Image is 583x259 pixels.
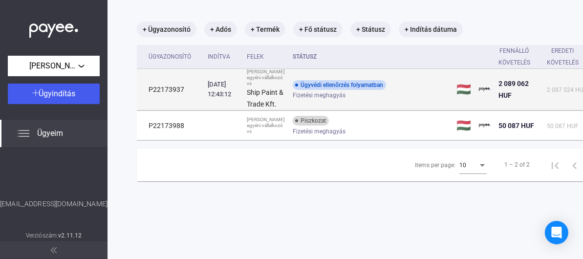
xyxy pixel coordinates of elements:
td: P22173988 [137,111,204,140]
button: [PERSON_NAME] egyéni vállalkozó [8,56,100,76]
mat-chip: + Termék [245,22,285,37]
span: 2 089 062 HUF [498,80,529,99]
td: 🇭🇺 [453,111,475,140]
div: Felek [247,51,285,63]
div: Ügyvédi ellenőrzés folyamatban [293,80,386,90]
div: Piszkozat [293,116,329,126]
div: Felek [247,51,264,63]
span: [PERSON_NAME] egyéni vállalkozó [29,60,78,72]
mat-chip: + Ügyazonosító [137,22,196,37]
mat-chip: + Fő státusz [293,22,343,37]
span: Ügyeim [37,128,63,139]
span: 50 087 HUF [498,122,534,129]
img: plus-white.svg [32,89,39,96]
button: Ügyindítás [8,84,100,104]
img: arrow-double-left-grey.svg [51,247,57,253]
span: Fizetési meghagyás [293,126,345,137]
span: 10 [459,162,466,169]
strong: Ship Paint & Trade Kft. [247,88,283,108]
mat-select: Items per page: [459,159,487,171]
img: payee-logo [479,84,491,95]
span: Ügyindítás [39,89,76,98]
mat-chip: + Indítás dátuma [399,22,463,37]
img: white-payee-white-dot.svg [29,18,78,38]
strong: v2.11.12 [58,232,82,239]
mat-chip: + Státusz [350,22,391,37]
div: Open Intercom Messenger [545,221,568,244]
span: Fizetési meghagyás [293,89,345,101]
div: [PERSON_NAME] egyéni vállalkozó vs [247,69,285,86]
mat-chip: + Adós [204,22,237,37]
div: Fennálló követelés [498,45,530,68]
img: payee-logo [479,120,491,131]
td: P22173937 [137,69,204,110]
div: [PERSON_NAME] egyéni vállalkozó vs [247,117,285,134]
div: Items per page: [415,159,455,171]
div: Indítva [208,51,230,63]
div: Ügyazonosító [149,51,191,63]
div: Indítva [208,51,239,63]
span: 50 087 HUF [547,123,579,129]
img: list.svg [18,128,29,139]
button: First page [545,155,565,174]
div: Fennálló követelés [498,45,539,68]
div: Ügyazonosító [149,51,200,63]
div: [DATE] 12:43:12 [208,80,239,99]
th: Státusz [289,45,453,69]
td: 🇭🇺 [453,69,475,110]
div: 1 – 2 of 2 [504,159,530,171]
div: Eredeti követelés [547,45,579,68]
